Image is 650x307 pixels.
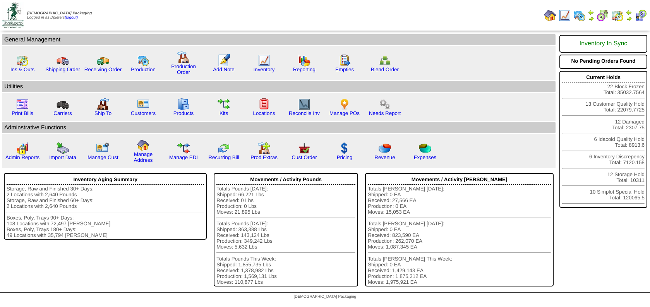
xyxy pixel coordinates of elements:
[298,54,310,67] img: graph.gif
[337,154,353,160] a: Pricing
[173,110,194,116] a: Products
[57,98,69,110] img: truck3.gif
[177,51,190,63] img: factory.gif
[171,63,196,75] a: Production Order
[371,67,399,72] a: Blend Order
[338,98,351,110] img: po.png
[419,142,431,154] img: pie_chart2.png
[57,54,69,67] img: truck.gif
[562,56,645,66] div: No Pending Orders Found
[65,15,78,20] a: (logout)
[559,9,571,22] img: line_graph.gif
[293,67,316,72] a: Reporting
[137,98,149,110] img: customers.gif
[292,154,317,160] a: Cust Order
[294,295,356,299] span: [DEMOGRAPHIC_DATA] Packaging
[253,110,275,116] a: Locations
[45,67,80,72] a: Shipping Order
[5,154,39,160] a: Admin Reports
[250,154,278,160] a: Prod Extras
[2,122,556,133] td: Adminstrative Functions
[2,81,556,92] td: Utilities
[559,71,647,208] div: 22 Block Frozen Total: 35032.7564 13 Customer Quality Hold Total: 22079.7725 12 Damaged Total: 23...
[96,142,110,154] img: managecust.png
[338,142,351,154] img: dollar.gif
[27,11,92,20] span: Logged in as Dpieters
[544,9,556,22] img: home.gif
[94,110,111,116] a: Ship To
[53,110,72,116] a: Carriers
[588,9,594,15] img: arrowleft.gif
[626,9,632,15] img: arrowleft.gif
[7,186,204,238] div: Storage, Raw and Finished 30+ Days: 2 Locations with 2,640 Pounds Storage, Raw and Finished 60+ D...
[16,98,29,110] img: invoice2.gif
[379,98,391,110] img: workflow.png
[57,142,69,154] img: import.gif
[216,186,355,285] div: Totals Pounds [DATE]: Shipped: 66,221 Lbs Received: 0 Lbs Production: 0 Lbs Moves: 21,895 Lbs Tot...
[16,142,29,154] img: graph2.png
[368,186,551,285] div: Totals [PERSON_NAME] [DATE]: Shipped: 0 EA Received: 27,566 EA Production: 0 EA Moves: 15,053 EA ...
[49,154,76,160] a: Import Data
[338,54,351,67] img: workorder.gif
[97,54,109,67] img: truck2.gif
[289,110,320,116] a: Reconcile Inv
[562,36,645,51] div: Inventory In Sync
[298,142,310,154] img: cust_order.png
[254,67,275,72] a: Inventory
[218,54,230,67] img: orders.gif
[635,9,647,22] img: calendarcustomer.gif
[2,2,24,28] img: zoroco-logo-small.webp
[573,9,586,22] img: calendarprod.gif
[218,98,230,110] img: workflow.gif
[213,67,235,72] a: Add Note
[626,15,632,22] img: arrowright.gif
[7,175,204,185] div: Inventory Aging Summary
[329,110,360,116] a: Manage POs
[218,142,230,154] img: reconcile.gif
[10,67,34,72] a: Ins & Outs
[169,154,198,160] a: Manage EDI
[216,175,355,185] div: Movements / Activity Pounds
[369,110,401,116] a: Needs Report
[335,67,354,72] a: Empties
[131,110,156,116] a: Customers
[414,154,437,160] a: Expenses
[134,151,153,163] a: Manage Address
[258,142,270,154] img: prodextras.gif
[597,9,609,22] img: calendarblend.gif
[177,142,190,154] img: edi.gif
[137,54,149,67] img: calendarprod.gif
[258,54,270,67] img: line_graph.gif
[208,154,239,160] a: Recurring Bill
[220,110,228,116] a: Kits
[16,54,29,67] img: calendarinout.gif
[2,34,556,45] td: General Management
[84,67,122,72] a: Receiving Order
[374,154,395,160] a: Revenue
[562,72,645,82] div: Current Holds
[258,98,270,110] img: locations.gif
[97,98,109,110] img: factory2.gif
[12,110,33,116] a: Print Bills
[298,98,310,110] img: line_graph2.gif
[137,139,149,151] img: home.gif
[131,67,156,72] a: Production
[177,98,190,110] img: cabinet.gif
[379,142,391,154] img: pie_chart.png
[611,9,624,22] img: calendarinout.gif
[588,15,594,22] img: arrowright.gif
[87,154,118,160] a: Manage Cust
[27,11,92,15] span: [DEMOGRAPHIC_DATA] Packaging
[368,175,551,185] div: Movements / Activity [PERSON_NAME]
[379,54,391,67] img: network.png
